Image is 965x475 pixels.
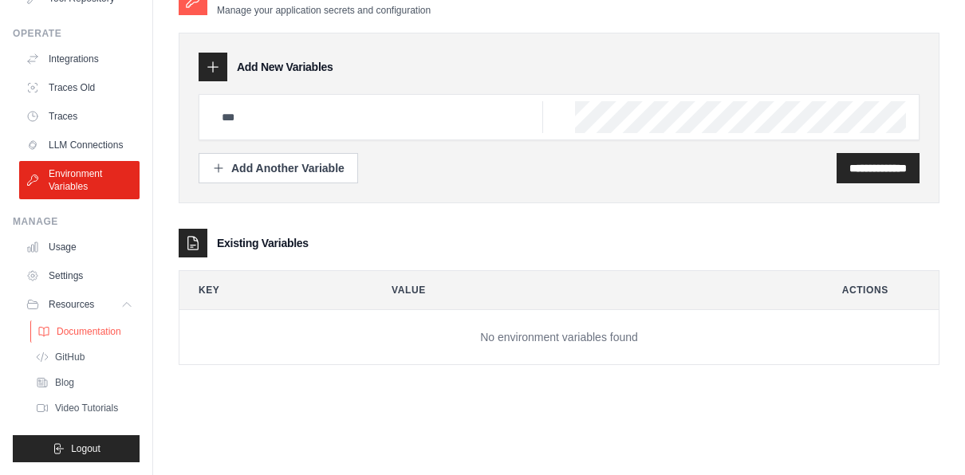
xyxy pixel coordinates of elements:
div: Manage [13,215,140,228]
a: Video Tutorials [29,397,140,419]
span: Documentation [57,325,121,338]
td: No environment variables found [179,310,939,365]
button: Resources [19,292,140,317]
span: GitHub [55,351,85,363]
h3: Existing Variables [217,235,309,251]
th: Value [372,271,810,309]
span: Video Tutorials [55,402,118,414]
button: Logout [13,435,140,462]
h3: Add New Variables [237,59,333,75]
a: Blog [29,371,140,394]
a: LLM Connections [19,132,140,158]
th: Actions [823,271,939,309]
div: Add Another Variable [212,160,345,176]
a: GitHub [29,346,140,368]
p: Manage your application secrets and configuration [217,4,431,17]
a: Usage [19,234,140,260]
span: Blog [55,376,74,389]
div: Operate [13,27,140,40]
a: Settings [19,263,140,289]
span: Logout [71,442,100,455]
a: Environment Variables [19,161,140,199]
a: Documentation [30,320,141,343]
button: Add Another Variable [199,153,358,183]
a: Traces [19,104,140,129]
span: Resources [49,298,94,311]
a: Integrations [19,46,140,72]
th: Key [179,271,360,309]
a: Traces Old [19,75,140,100]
